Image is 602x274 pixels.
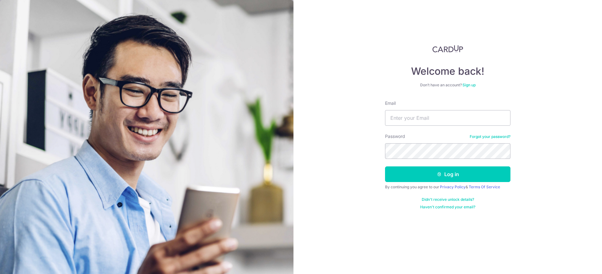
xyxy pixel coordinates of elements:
[385,100,396,106] label: Email
[385,83,510,88] div: Don’t have an account?
[432,45,463,53] img: CardUp Logo
[422,197,474,202] a: Didn't receive unlock details?
[420,205,475,210] a: Haven't confirmed your email?
[469,185,500,189] a: Terms Of Service
[462,83,476,87] a: Sign up
[440,185,466,189] a: Privacy Policy
[385,65,510,78] h4: Welcome back!
[470,134,510,139] a: Forgot your password?
[385,133,405,140] label: Password
[385,166,510,182] button: Log in
[385,185,510,190] div: By continuing you agree to our &
[385,110,510,126] input: Enter your Email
